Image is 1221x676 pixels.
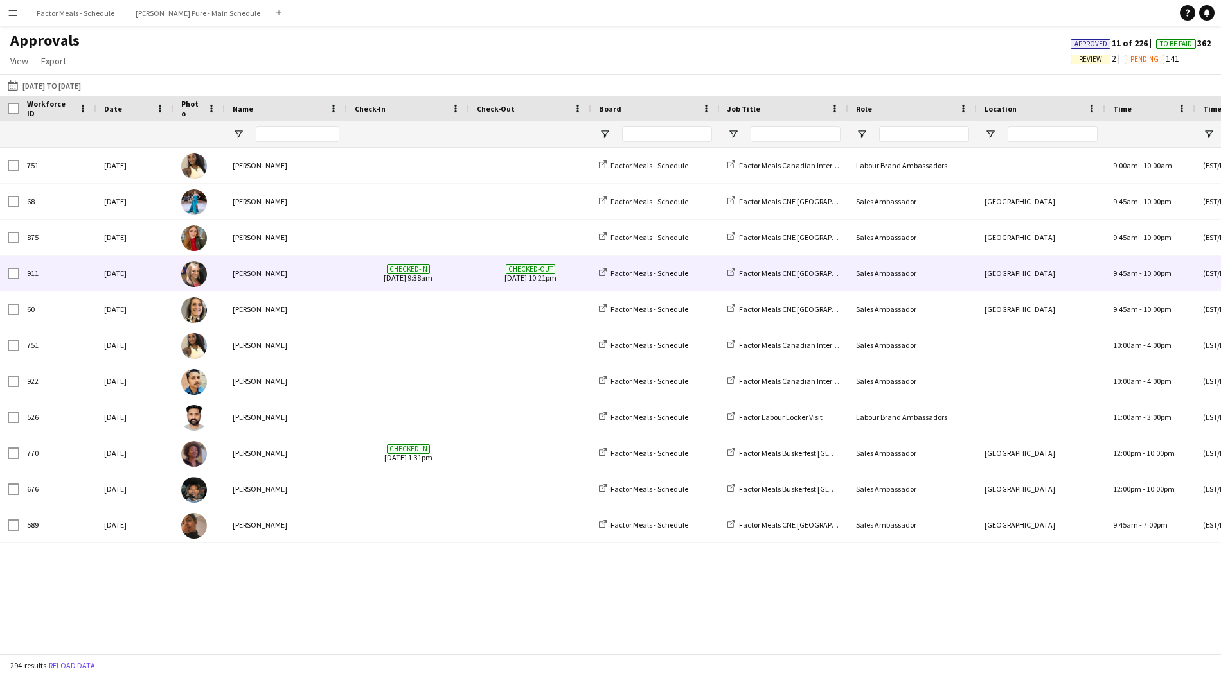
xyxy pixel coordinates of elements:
span: 9:45am [1113,520,1138,530]
div: [DATE] [96,435,174,471]
div: 875 [19,220,96,255]
a: Factor Meals - Schedule [599,196,688,206]
button: Open Filter Menu [1203,128,1215,140]
button: Reload data [46,659,98,673]
span: Factor Meals Buskerfest [GEOGRAPHIC_DATA] [739,484,888,494]
div: [DATE] [96,256,174,291]
div: 589 [19,507,96,542]
div: [GEOGRAPHIC_DATA] [977,435,1105,471]
span: 11:00am [1113,412,1142,422]
span: Role [856,104,872,114]
button: [DATE] to [DATE] [5,78,84,93]
img: Laurel Simon [181,153,207,179]
img: Arnob Hossain [181,369,207,395]
div: [PERSON_NAME] [225,507,347,542]
span: Time [1113,104,1132,114]
div: Sales Ambassador [848,256,977,291]
div: [DATE] [96,327,174,363]
div: [PERSON_NAME] [225,435,347,471]
div: [PERSON_NAME] [225,471,347,507]
span: 10:00am [1113,340,1142,350]
img: Adeliia Hrechaniuk [181,225,207,251]
span: - [1139,196,1142,206]
div: Sales Ambassador [848,435,977,471]
a: Factor Meals CNE [GEOGRAPHIC_DATA] [727,304,868,314]
span: Factor Meals - Schedule [610,520,688,530]
div: [PERSON_NAME] [225,220,347,255]
span: [DATE] 9:38am [355,256,461,291]
div: 68 [19,184,96,219]
span: Factor Meals - Schedule [610,160,688,170]
span: Name [233,104,253,114]
span: Check-Out [477,104,515,114]
span: Factor Meals - Schedule [610,268,688,278]
div: 526 [19,399,96,435]
a: Factor Meals - Schedule [599,412,688,422]
span: Factor Meals - Schedule [610,412,688,422]
span: [DATE] 10:21pm [477,256,584,291]
span: Photo [181,99,202,118]
span: Export [41,55,66,67]
button: Open Filter Menu [727,128,739,140]
span: Factor Meals Canadian International Air Show [GEOGRAPHIC_DATA] [739,160,962,170]
span: Factor Meals CNE [GEOGRAPHIC_DATA] [739,268,868,278]
input: Role Filter Input [879,126,969,142]
div: [DATE] [96,291,174,327]
span: Date [104,104,122,114]
div: [PERSON_NAME] [225,184,347,219]
span: 9:45am [1113,232,1138,242]
span: Job Title [727,104,760,114]
span: Board [599,104,621,114]
button: Open Filter Menu [985,128,996,140]
a: Factor Meals - Schedule [599,160,688,170]
span: - [1139,268,1142,278]
a: Factor Meals - Schedule [599,340,688,350]
span: 3:00pm [1147,412,1172,422]
div: [DATE] [96,220,174,255]
a: Factor Meals - Schedule [599,520,688,530]
button: Open Filter Menu [233,128,244,140]
span: 11 of 226 [1071,37,1156,49]
div: [PERSON_NAME] [225,363,347,399]
a: Factor Meals Canadian International Air Show [GEOGRAPHIC_DATA] [727,160,962,170]
input: Location Filter Input [1008,126,1098,142]
input: Board Filter Input [622,126,712,142]
img: Laurel Simon [181,333,207,359]
a: Factor Meals Canadian International Air Show [GEOGRAPHIC_DATA] [727,376,962,386]
span: 2 [1071,53,1125,64]
img: Laurie Preddy [181,297,207,323]
span: 12:00pm [1113,484,1141,494]
a: Factor Meals Canadian International Air Show [GEOGRAPHIC_DATA] [727,340,962,350]
span: 9:45am [1113,196,1138,206]
div: [DATE] [96,399,174,435]
span: Factor Meals CNE [GEOGRAPHIC_DATA] [739,232,868,242]
span: Checked-in [387,264,430,274]
a: Factor Meals - Schedule [599,268,688,278]
img: Mamoun Elsiddig [181,477,207,503]
div: Sales Ambassador [848,471,977,507]
div: Sales Ambassador [848,327,977,363]
span: Factor Meals - Schedule [610,484,688,494]
div: [GEOGRAPHIC_DATA] [977,184,1105,219]
div: 751 [19,148,96,183]
span: Factor Meals - Schedule [610,304,688,314]
div: [DATE] [96,507,174,542]
span: 10:00pm [1143,304,1172,314]
span: 362 [1156,37,1211,49]
span: - [1139,304,1142,314]
div: [DATE] [96,363,174,399]
div: Labour Brand Ambassadors [848,148,977,183]
span: 10:00pm [1143,196,1172,206]
a: Factor Meals - Schedule [599,448,688,458]
div: 911 [19,256,96,291]
span: - [1143,376,1146,386]
div: [PERSON_NAME] [225,256,347,291]
span: Review [1079,55,1102,64]
div: [DATE] [96,471,174,507]
a: Factor Meals CNE [GEOGRAPHIC_DATA] [727,520,868,530]
span: Factor Meals - Schedule [610,340,688,350]
span: - [1143,448,1145,458]
button: Open Filter Menu [856,128,868,140]
span: - [1143,484,1145,494]
button: Factor Meals - Schedule [26,1,125,26]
